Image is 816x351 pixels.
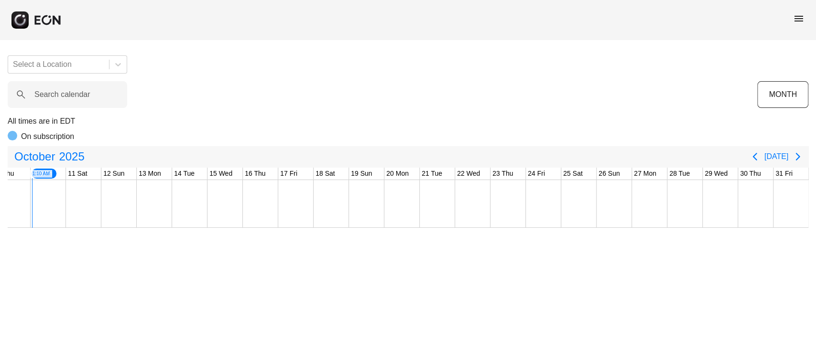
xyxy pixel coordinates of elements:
div: 14 Tue [172,168,196,180]
div: 27 Mon [632,168,658,180]
div: 22 Wed [455,168,482,180]
button: MONTH [757,81,808,108]
div: 25 Sat [561,168,584,180]
div: 23 Thu [490,168,515,180]
div: 18 Sat [314,168,337,180]
p: On subscription [21,131,74,142]
div: 13 Mon [137,168,163,180]
span: 2025 [57,147,86,166]
div: 29 Wed [703,168,729,180]
div: 16 Thu [243,168,267,180]
div: 11 Sat [66,168,89,180]
button: Next page [788,147,807,166]
button: [DATE] [764,148,788,165]
span: October [12,147,57,166]
span: menu [793,13,805,24]
div: 24 Fri [526,168,547,180]
div: 30 Thu [738,168,762,180]
div: 26 Sun [597,168,621,180]
button: October2025 [9,147,90,166]
div: 12 Sun [101,168,126,180]
div: 20 Mon [384,168,411,180]
button: Previous page [745,147,764,166]
div: 17 Fri [278,168,299,180]
div: 19 Sun [349,168,374,180]
div: 21 Tue [420,168,444,180]
label: Search calendar [34,89,90,100]
div: 15 Wed [207,168,234,180]
div: 31 Fri [773,168,794,180]
div: 10 Fri [31,168,57,180]
p: All times are in EDT [8,116,808,127]
div: 28 Tue [667,168,692,180]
